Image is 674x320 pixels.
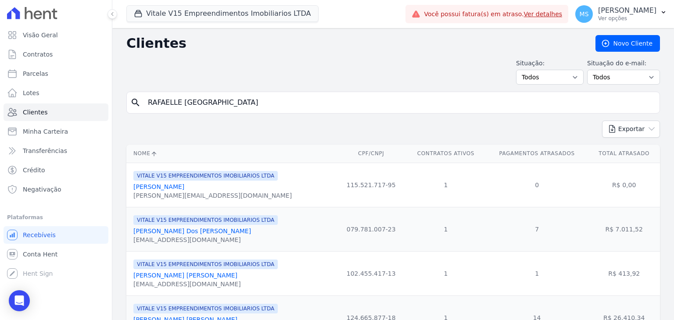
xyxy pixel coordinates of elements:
[336,163,406,207] td: 115.521.717-95
[23,185,61,194] span: Negativação
[126,5,319,22] button: Vitale V15 Empreendimentos Imobiliarios LTDA
[580,11,589,17] span: MS
[133,304,278,313] span: VITALE V15 EMPREENDIMENTOS IMOBILIARIOS LTDA
[23,146,67,155] span: Transferências
[23,69,48,78] span: Parcelas
[602,121,660,138] button: Exportar
[595,35,660,52] a: Novo Cliente
[588,207,660,251] td: R$ 7.011,52
[23,231,56,239] span: Recebíveis
[4,245,108,263] a: Conta Hent
[133,215,278,225] span: VITALE V15 EMPREENDIMENTOS IMOBILIARIOS LTDA
[126,36,581,51] h2: Clientes
[23,108,47,117] span: Clientes
[588,251,660,295] td: R$ 413,92
[486,251,588,295] td: 1
[588,163,660,207] td: R$ 0,00
[568,2,674,26] button: MS [PERSON_NAME] Ver opções
[406,207,486,251] td: 1
[23,50,53,59] span: Contratos
[336,251,406,295] td: 102.455.417-13
[126,145,336,163] th: Nome
[486,145,588,163] th: Pagamentos Atrasados
[406,163,486,207] td: 1
[4,26,108,44] a: Visão Geral
[424,10,562,19] span: Você possui fatura(s) em atraso.
[516,59,584,68] label: Situação:
[406,145,486,163] th: Contratos Ativos
[4,65,108,82] a: Parcelas
[336,207,406,251] td: 079.781.007-23
[133,191,292,200] div: [PERSON_NAME][EMAIL_ADDRESS][DOMAIN_NAME]
[130,97,141,108] i: search
[4,142,108,160] a: Transferências
[598,15,656,22] p: Ver opções
[143,94,656,111] input: Buscar por nome, CPF ou e-mail
[23,89,39,97] span: Lotes
[4,226,108,244] a: Recebíveis
[9,290,30,311] div: Open Intercom Messenger
[133,280,278,288] div: [EMAIL_ADDRESS][DOMAIN_NAME]
[4,46,108,63] a: Contratos
[588,145,660,163] th: Total Atrasado
[4,181,108,198] a: Negativação
[4,84,108,102] a: Lotes
[486,163,588,207] td: 0
[7,212,105,223] div: Plataformas
[4,161,108,179] a: Crédito
[587,59,660,68] label: Situação do e-mail:
[133,171,278,181] span: VITALE V15 EMPREENDIMENTOS IMOBILIARIOS LTDA
[133,272,237,279] a: [PERSON_NAME] [PERSON_NAME]
[23,127,68,136] span: Minha Carteira
[598,6,656,15] p: [PERSON_NAME]
[486,207,588,251] td: 7
[23,250,57,259] span: Conta Hent
[406,251,486,295] td: 1
[4,123,108,140] a: Minha Carteira
[524,11,563,18] a: Ver detalhes
[133,228,251,235] a: [PERSON_NAME] Dos [PERSON_NAME]
[4,103,108,121] a: Clientes
[23,166,45,174] span: Crédito
[133,260,278,269] span: VITALE V15 EMPREENDIMENTOS IMOBILIARIOS LTDA
[133,183,184,190] a: [PERSON_NAME]
[133,235,278,244] div: [EMAIL_ADDRESS][DOMAIN_NAME]
[23,31,58,39] span: Visão Geral
[336,145,406,163] th: CPF/CNPJ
